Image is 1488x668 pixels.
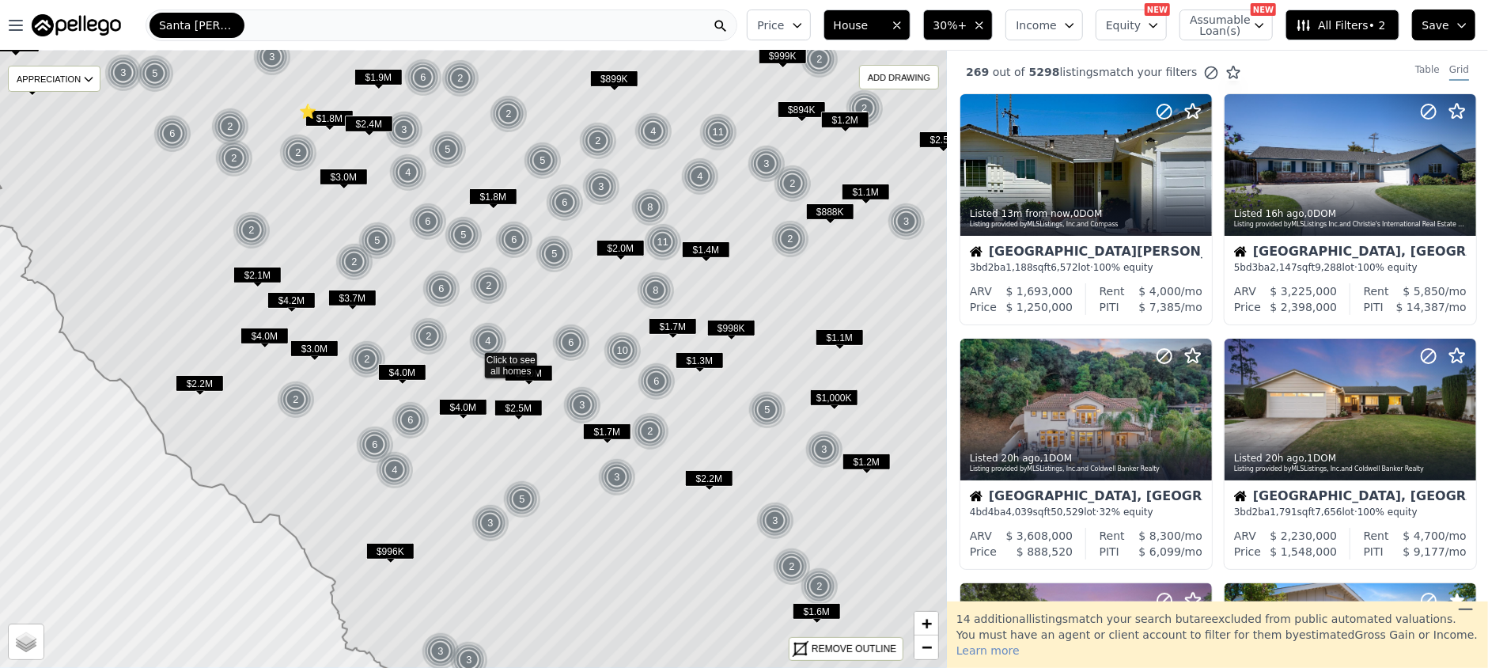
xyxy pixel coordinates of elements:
[1017,545,1073,558] span: $ 888,520
[1396,301,1445,313] span: $ 14,387
[422,270,461,308] img: g1.png
[1001,208,1070,219] time: 2025-08-21 18:26
[1234,245,1467,261] div: [GEOGRAPHIC_DATA], [GEOGRAPHIC_DATA]
[1270,301,1338,313] span: $ 2,398,000
[801,40,839,78] img: g1.png
[771,220,810,258] img: g1.png
[649,318,697,335] span: $1.7M
[604,332,642,370] img: g1.png
[1251,3,1276,16] div: NEW
[1139,301,1181,313] span: $ 7,385
[681,158,719,195] div: 4
[638,362,676,400] div: 6
[583,423,631,440] span: $1.7M
[153,115,192,153] img: g1.png
[404,59,443,97] img: g1.png
[759,47,807,64] span: $999K
[1315,262,1342,273] span: 9,288
[335,243,373,281] div: 2
[320,169,368,185] span: $3.0M
[233,267,282,290] div: $2.1M
[176,375,224,398] div: $2.2M
[1016,17,1057,33] span: Income
[546,184,584,222] div: 6
[503,480,541,518] div: 5
[824,9,911,40] button: House
[503,480,542,518] img: g1.png
[771,220,809,258] div: 2
[1384,299,1467,315] div: /mo
[590,70,638,87] span: $899K
[392,401,430,439] img: g1.png
[631,412,669,450] div: 2
[590,70,638,93] div: $899K
[598,458,637,496] img: g1.png
[445,216,483,254] img: g1.png
[104,54,143,92] img: g1.png
[1266,208,1304,219] time: 2025-08-21 02:13
[1234,490,1247,503] img: House
[439,399,487,422] div: $4.0M
[240,328,289,351] div: $4.0M
[1100,283,1125,299] div: Rent
[649,318,697,341] div: $1.7M
[1315,507,1342,518] span: 7,656
[778,101,826,124] div: $894K
[914,636,938,659] a: Zoom out
[471,504,510,542] img: g1.png
[970,528,992,544] div: ARV
[774,165,812,203] div: 2
[1384,544,1467,560] div: /mo
[793,603,841,620] span: $1.6M
[409,203,447,241] div: 6
[176,375,224,392] span: $2.2M
[960,93,1211,325] a: Listed 13m from now,0DOMListing provided byMLSListings, Inc.and CompassHouse[GEOGRAPHIC_DATA][PER...
[748,145,786,183] div: 3
[385,111,424,149] img: g1.png
[495,221,533,259] div: 6
[1139,285,1181,298] span: $ 4,000
[1270,545,1338,558] span: $ 1,548,000
[1106,17,1141,33] span: Equity
[470,267,509,305] img: g1.png
[356,426,395,464] img: g1.png
[1364,283,1389,299] div: Rent
[816,329,864,346] span: $1.1M
[1449,63,1469,81] div: Grid
[469,322,507,360] div: 4
[579,122,618,160] img: g1.png
[933,17,967,33] span: 30%+
[947,64,1241,81] div: out of listings
[1389,283,1467,299] div: /mo
[389,154,427,192] div: 4
[1266,453,1304,464] time: 2025-08-20 22:02
[699,113,737,151] div: 11
[1119,299,1202,315] div: /mo
[345,116,393,139] div: $2.4M
[32,14,121,36] img: Pellego
[366,543,415,560] span: $996K
[707,320,755,336] span: $998K
[1139,529,1181,542] span: $ 8,300
[801,40,839,78] div: 2
[842,184,890,200] span: $1.1M
[1100,528,1125,544] div: Rent
[1139,545,1181,558] span: $ 6,099
[490,95,528,133] div: 2
[354,69,403,85] span: $1.9M
[922,613,932,633] span: +
[290,340,339,357] span: $3.0M
[1364,528,1389,544] div: Rent
[536,235,574,273] img: g1.png
[1234,207,1468,220] div: Listed , 0 DOM
[598,458,636,496] div: 3
[806,203,854,226] div: $888K
[914,612,938,636] a: Zoom in
[583,423,631,446] div: $1.7M
[1296,17,1385,33] span: All Filters • 2
[159,17,235,33] span: Santa [PERSON_NAME]
[970,245,983,258] img: House
[410,317,448,355] div: 2
[970,245,1202,261] div: [GEOGRAPHIC_DATA][PERSON_NAME] ([GEOGRAPHIC_DATA])
[1234,465,1468,474] div: Listing provided by MLSListings, Inc. and Coldwell Banker Realty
